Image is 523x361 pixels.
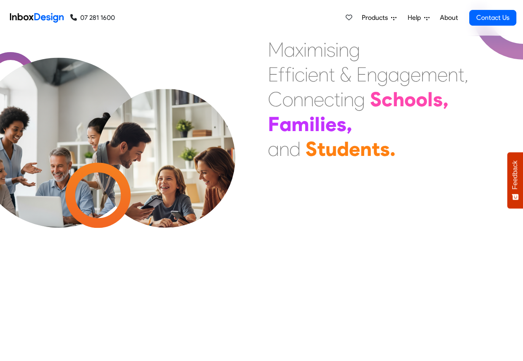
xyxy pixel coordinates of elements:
div: d [289,136,301,161]
div: e [308,62,318,87]
div: m [307,37,323,62]
div: m [421,62,437,87]
div: i [303,37,307,62]
div: f [285,62,291,87]
div: s [380,136,390,161]
span: Help [408,13,424,23]
div: n [293,87,303,112]
div: Maximising Efficient & Engagement, Connecting Schools, Families, and Students. [268,37,468,161]
div: n [344,87,354,112]
div: x [295,37,303,62]
div: t [372,136,380,161]
div: , [443,87,449,112]
div: i [335,37,339,62]
div: n [367,62,377,87]
a: Products [358,10,400,26]
a: About [437,10,460,26]
span: Products [362,13,391,23]
div: n [303,87,314,112]
div: d [337,136,349,161]
div: c [295,62,305,87]
div: t [317,136,325,161]
div: i [340,87,344,112]
div: i [305,62,308,87]
div: o [282,87,293,112]
div: l [427,87,433,112]
div: & [340,62,351,87]
div: E [268,62,278,87]
div: c [324,87,334,112]
div: e [437,62,448,87]
div: o [416,87,427,112]
div: S [370,87,382,112]
div: h [393,87,404,112]
div: f [278,62,285,87]
div: u [325,136,337,161]
div: g [377,62,388,87]
div: s [433,87,443,112]
div: s [337,112,346,136]
div: a [388,62,399,87]
div: , [464,62,468,87]
div: i [309,112,315,136]
div: t [334,87,340,112]
div: t [458,62,464,87]
div: C [268,87,282,112]
div: n [360,136,372,161]
div: e [411,62,421,87]
button: Feedback - Show survey [507,152,523,208]
span: Feedback [511,160,519,189]
div: n [339,37,349,62]
div: c [382,87,393,112]
div: i [291,62,295,87]
div: s [327,37,335,62]
div: g [349,37,360,62]
div: . [390,136,396,161]
div: e [325,112,337,136]
div: n [279,136,289,161]
div: a [284,37,295,62]
div: a [268,136,279,161]
div: i [320,112,325,136]
div: S [306,136,317,161]
div: n [448,62,458,87]
div: l [315,112,320,136]
a: 07 281 1600 [70,13,115,23]
div: g [399,62,411,87]
img: parents_with_child.png [79,89,253,262]
div: a [279,112,291,136]
div: o [404,87,416,112]
a: Help [404,10,433,26]
div: E [356,62,367,87]
a: Contact Us [469,10,516,26]
div: e [349,136,360,161]
div: n [318,62,329,87]
div: g [354,87,365,112]
div: e [314,87,324,112]
div: m [291,112,309,136]
div: F [268,112,279,136]
div: M [268,37,284,62]
div: i [323,37,327,62]
div: , [346,112,352,136]
div: t [329,62,335,87]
